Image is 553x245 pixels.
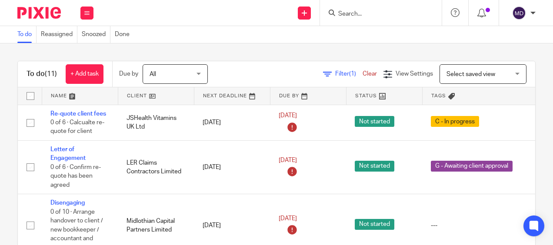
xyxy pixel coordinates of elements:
[41,26,77,43] a: Reassigned
[512,6,526,20] img: svg%3E
[431,93,446,98] span: Tags
[431,161,513,172] span: G - Awaiting client approval
[349,71,356,77] span: (1)
[27,70,57,79] h1: To do
[50,146,86,161] a: Letter of Engagement
[115,26,134,43] a: Done
[194,105,270,140] td: [DATE]
[194,140,270,194] td: [DATE]
[279,215,297,222] span: [DATE]
[17,26,37,43] a: To do
[50,200,85,206] a: Disengaging
[66,64,103,84] a: + Add task
[118,140,194,194] td: LER Claims Contractors Limited
[50,111,106,117] a: Re-quote client fees
[363,71,377,77] a: Clear
[431,221,549,230] div: ---
[119,70,138,78] p: Due by
[50,119,104,135] span: 0 of 6 · Calcualte re-quote for client
[17,7,61,19] img: Pixie
[396,71,433,77] span: View Settings
[118,105,194,140] td: JSHealth Vitamins UK Ltd
[431,116,479,127] span: C - In progress
[355,116,394,127] span: Not started
[279,113,297,119] span: [DATE]
[355,161,394,172] span: Not started
[355,219,394,230] span: Not started
[45,70,57,77] span: (11)
[446,71,495,77] span: Select saved view
[279,157,297,163] span: [DATE]
[150,71,156,77] span: All
[337,10,416,18] input: Search
[50,164,101,188] span: 0 of 6 · Confirm re-quote has been agreed
[335,71,363,77] span: Filter
[82,26,110,43] a: Snoozed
